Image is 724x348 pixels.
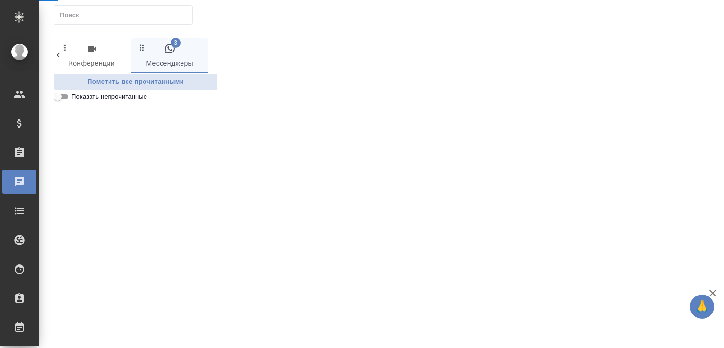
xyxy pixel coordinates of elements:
[137,43,203,70] span: Мессенджеры
[171,38,181,48] span: 3
[72,92,147,102] span: Показать непрочитанные
[54,73,218,90] button: Пометить все прочитанными
[60,8,192,22] input: Поиск
[59,43,125,70] span: Конференции
[59,76,213,87] span: Пометить все прочитанными
[690,295,714,319] button: 🙏
[137,43,146,52] svg: Зажми и перетащи, чтобы поменять порядок вкладок
[694,296,710,317] span: 🙏
[59,43,69,52] svg: Зажми и перетащи, чтобы поменять порядок вкладок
